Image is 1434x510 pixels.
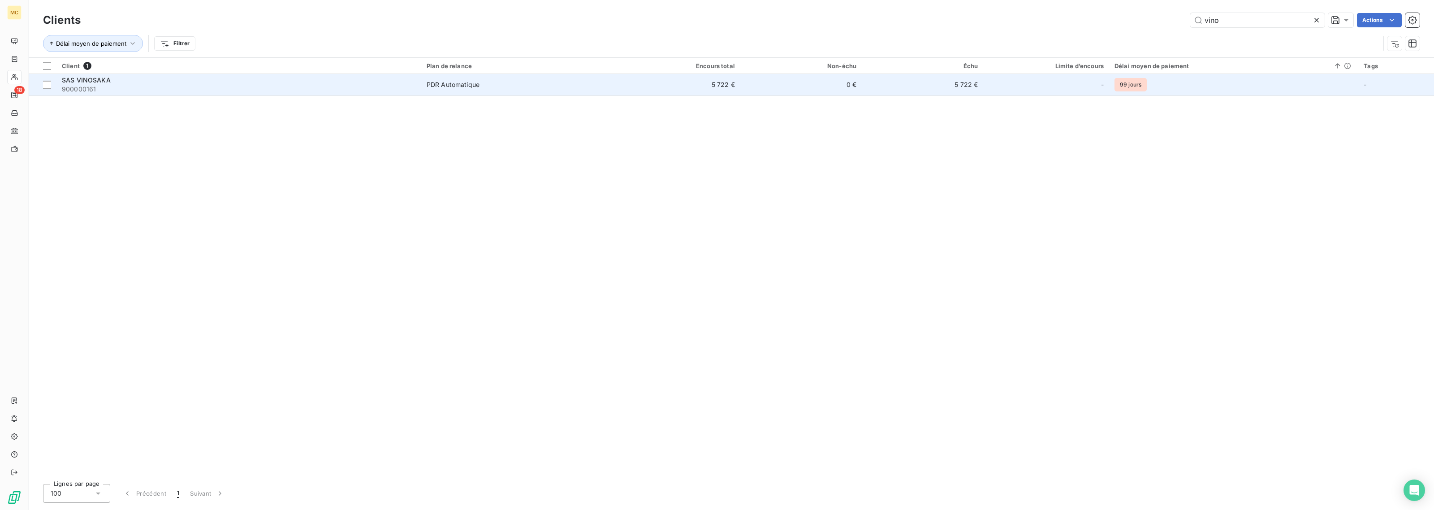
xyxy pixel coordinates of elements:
[1364,81,1366,88] span: -
[14,86,25,94] span: 18
[62,85,416,94] span: 900000161
[7,490,22,505] img: Logo LeanPay
[740,74,862,95] td: 0 €
[172,484,185,503] button: 1
[862,74,983,95] td: 5 722 €
[43,12,81,28] h3: Clients
[619,74,740,95] td: 5 722 €
[867,62,978,69] div: Échu
[989,62,1104,69] div: Limite d’encours
[1114,62,1353,69] div: Délai moyen de paiement
[624,62,735,69] div: Encours total
[51,489,61,498] span: 100
[1357,13,1402,27] button: Actions
[43,35,143,52] button: Délai moyen de paiement
[83,62,91,70] span: 1
[177,489,179,498] span: 1
[62,62,80,69] span: Client
[154,36,195,51] button: Filtrer
[1101,80,1104,89] span: -
[1114,78,1147,91] span: 99 jours
[746,62,856,69] div: Non-échu
[1190,13,1325,27] input: Rechercher
[56,40,126,47] span: Délai moyen de paiement
[427,62,613,69] div: Plan de relance
[427,80,479,89] div: PDR Automatique
[62,76,111,84] span: SAS VINOSAKA
[1364,62,1429,69] div: Tags
[7,5,22,20] div: MC
[117,484,172,503] button: Précédent
[1404,480,1425,501] div: Open Intercom Messenger
[185,484,230,503] button: Suivant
